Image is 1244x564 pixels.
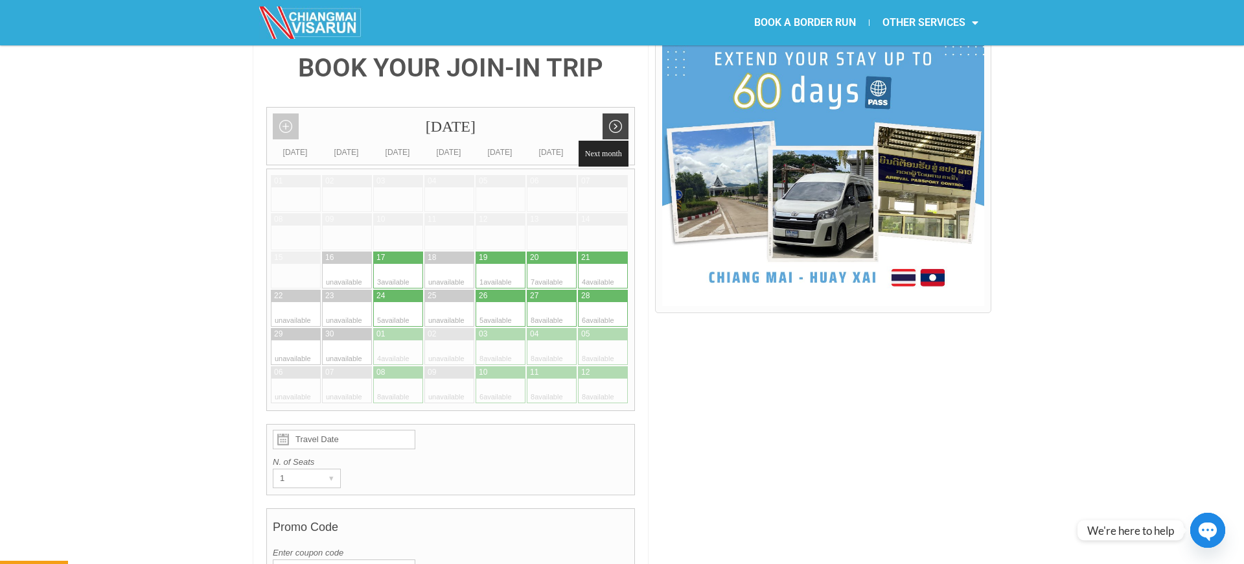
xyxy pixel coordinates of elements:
div: [DATE] [474,146,525,159]
div: 17 [376,252,385,263]
h4: Promo Code [273,514,628,546]
div: 15 [274,252,282,263]
label: N. of Seats [273,456,628,469]
div: 06 [274,367,282,378]
div: 10 [376,214,385,225]
div: 19 [479,252,487,263]
div: 20 [530,252,538,263]
div: 03 [376,176,385,187]
div: 01 [274,176,282,187]
div: 05 [479,176,487,187]
div: 09 [428,367,436,378]
div: 1 [273,469,316,488]
div: 02 [325,176,334,187]
div: 08 [376,367,385,378]
div: 05 [581,329,590,340]
div: 26 [479,290,487,301]
div: 12 [581,367,590,378]
div: 14 [581,214,590,225]
div: 23 [325,290,334,301]
a: OTHER SERVICES [870,8,991,38]
div: [DATE] [577,146,628,159]
div: [DATE] [372,146,423,159]
div: 02 [428,329,436,340]
div: 10 [479,367,487,378]
div: 03 [479,329,487,340]
label: Enter coupon code [273,546,628,559]
div: 25 [428,290,436,301]
div: 09 [325,214,334,225]
nav: Menu [622,8,991,38]
div: 08 [274,214,282,225]
div: 06 [530,176,538,187]
div: 11 [428,214,436,225]
div: 07 [325,367,334,378]
div: 11 [530,367,538,378]
div: 12 [479,214,487,225]
div: 04 [530,329,538,340]
a: Next month [603,113,628,139]
div: 28 [581,290,590,301]
div: 01 [376,329,385,340]
div: 21 [581,252,590,263]
a: BOOK A BORDER RUN [741,8,869,38]
span: Next month [579,141,628,167]
div: [DATE] [270,146,321,159]
div: 29 [274,329,282,340]
div: [DATE] [525,146,577,159]
div: 04 [428,176,436,187]
div: 07 [581,176,590,187]
div: [DATE] [321,146,372,159]
div: [DATE] [423,146,474,159]
div: 22 [274,290,282,301]
div: ▾ [322,469,340,488]
div: 24 [376,290,385,301]
h4: BOOK YOUR JOIN-IN TRIP [266,55,635,81]
div: 16 [325,252,334,263]
div: [DATE] [267,108,634,146]
div: 18 [428,252,436,263]
div: 13 [530,214,538,225]
div: 30 [325,329,334,340]
div: 27 [530,290,538,301]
